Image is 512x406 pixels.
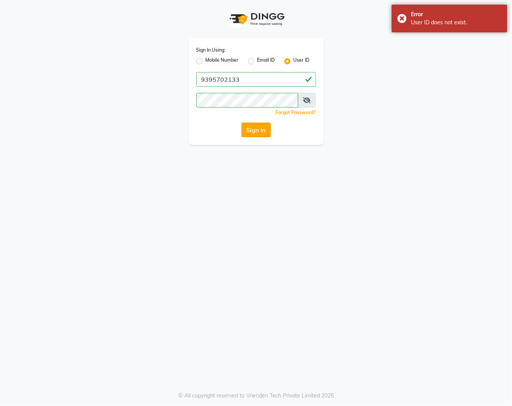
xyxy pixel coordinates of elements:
img: logo1.svg [225,8,287,30]
label: Mobile Number [206,57,239,66]
button: Sign In [242,123,271,137]
label: Email ID [257,57,275,66]
div: User ID does not exist. [411,19,502,27]
a: Forgot Password? [276,110,316,115]
input: Username [196,72,316,87]
label: User ID [294,57,310,66]
div: Error [411,10,502,19]
input: Username [196,93,298,108]
label: Sign In Using: [196,47,226,54]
